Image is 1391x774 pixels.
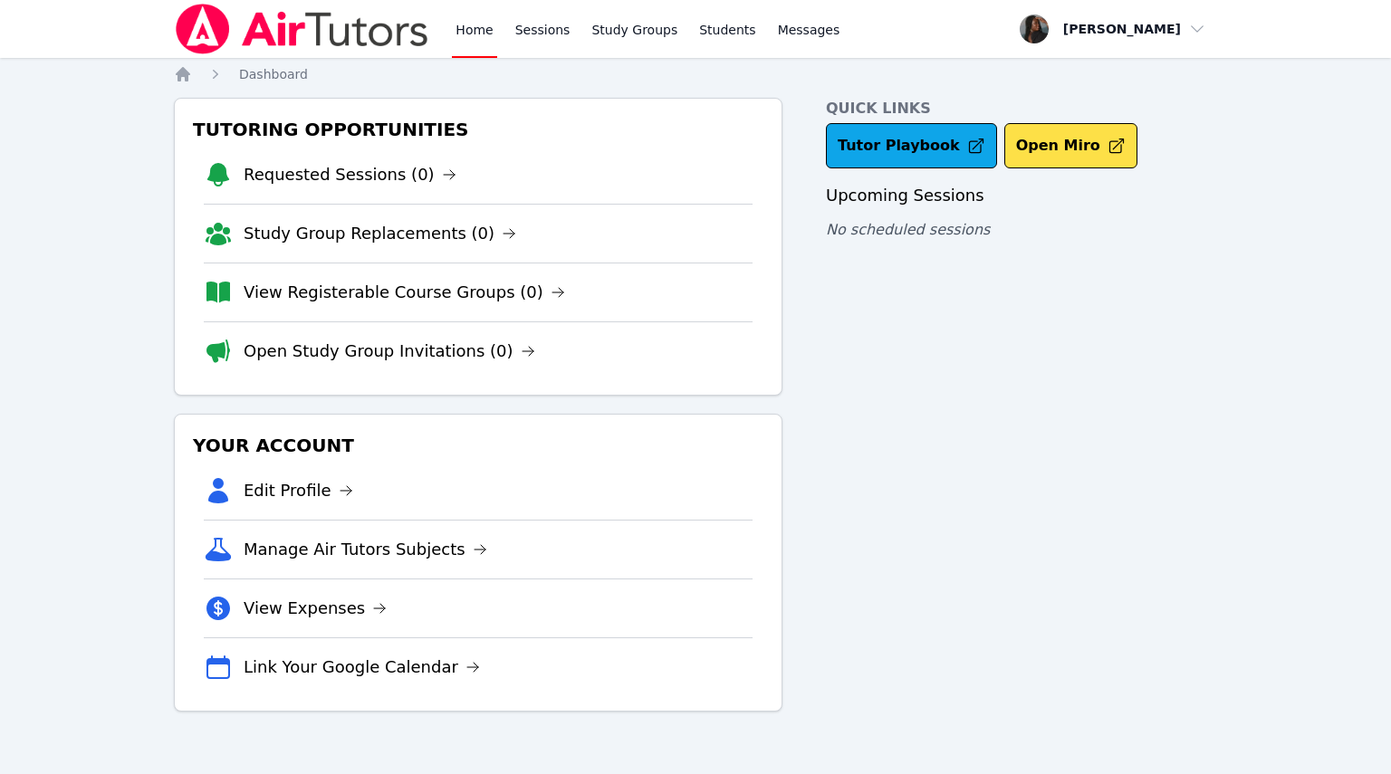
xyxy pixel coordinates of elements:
[244,478,353,503] a: Edit Profile
[826,98,1217,119] h4: Quick Links
[244,339,535,364] a: Open Study Group Invitations (0)
[826,221,990,238] span: No scheduled sessions
[244,596,387,621] a: View Expenses
[189,113,767,146] h3: Tutoring Opportunities
[174,4,430,54] img: Air Tutors
[778,21,840,39] span: Messages
[244,221,516,246] a: Study Group Replacements (0)
[244,162,456,187] a: Requested Sessions (0)
[244,655,480,680] a: Link Your Google Calendar
[826,123,997,168] a: Tutor Playbook
[1004,123,1137,168] button: Open Miro
[244,280,565,305] a: View Registerable Course Groups (0)
[174,65,1217,83] nav: Breadcrumb
[826,183,1217,208] h3: Upcoming Sessions
[239,67,308,81] span: Dashboard
[244,537,487,562] a: Manage Air Tutors Subjects
[239,65,308,83] a: Dashboard
[189,429,767,462] h3: Your Account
